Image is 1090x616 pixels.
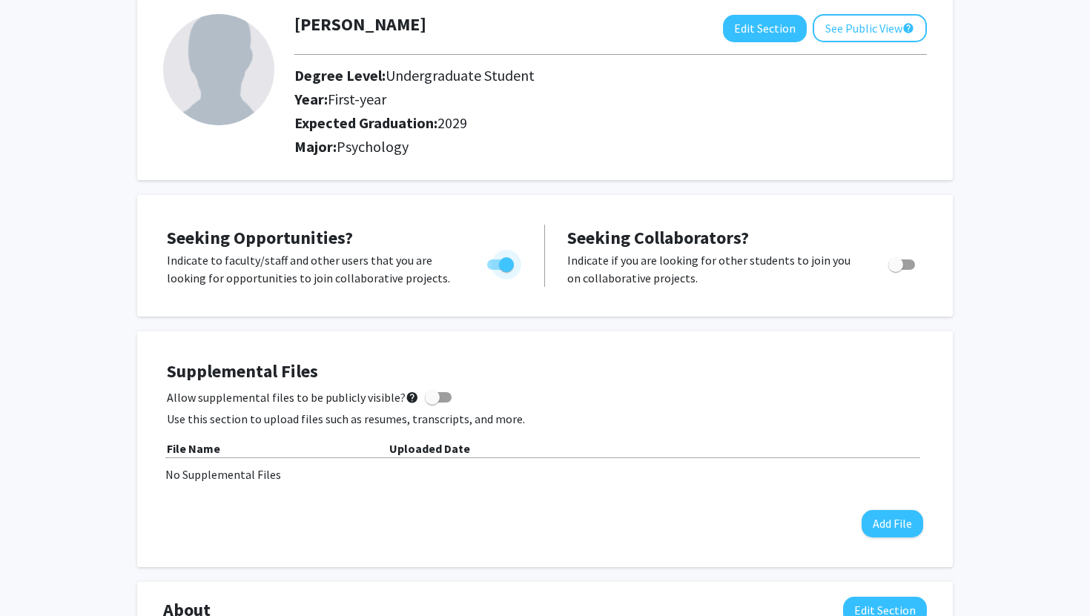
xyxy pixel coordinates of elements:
h4: Supplemental Files [167,361,923,382]
div: Toggle [882,251,923,274]
div: Toggle [481,251,522,274]
span: Seeking Collaborators? [567,226,749,249]
button: See Public View [813,14,927,42]
h2: Major: [294,138,927,156]
mat-icon: help [406,388,419,406]
b: File Name [167,441,220,456]
mat-icon: help [902,19,914,37]
span: Seeking Opportunities? [167,226,353,249]
span: First-year [328,90,386,108]
div: No Supplemental Files [165,466,925,483]
p: Use this section to upload files such as resumes, transcripts, and more. [167,410,923,428]
b: Uploaded Date [389,441,470,456]
button: Edit Section [723,15,807,42]
button: Add File [862,510,923,537]
h2: Year: [294,90,844,108]
h1: [PERSON_NAME] [294,14,426,36]
p: Indicate to faculty/staff and other users that you are looking for opportunities to join collabor... [167,251,459,287]
h2: Expected Graduation: [294,114,844,132]
iframe: Chat [11,549,63,605]
span: 2029 [437,113,467,132]
span: Psychology [337,137,409,156]
img: Profile Picture [163,14,274,125]
span: Undergraduate Student [386,66,535,85]
p: Indicate if you are looking for other students to join you on collaborative projects. [567,251,860,287]
h2: Degree Level: [294,67,844,85]
span: Allow supplemental files to be publicly visible? [167,388,419,406]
